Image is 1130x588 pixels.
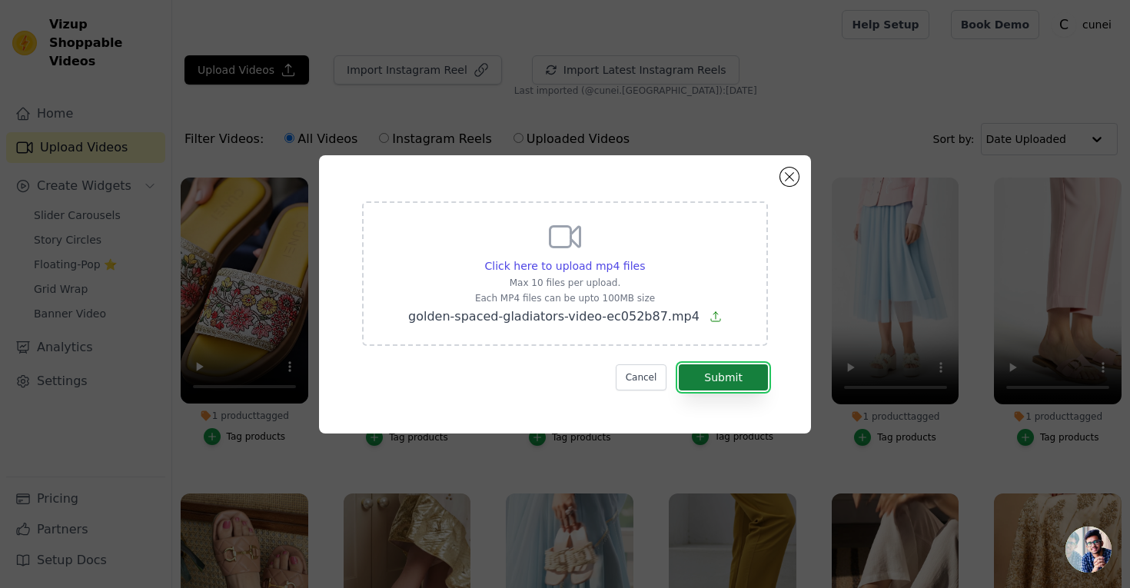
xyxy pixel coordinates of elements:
[408,277,722,289] p: Max 10 files per upload.
[616,364,667,390] button: Cancel
[408,292,722,304] p: Each MP4 files can be upto 100MB size
[1065,527,1112,573] div: Open chat
[408,309,700,324] span: golden-spaced-gladiators-video-ec052b87.mp4
[780,168,799,186] button: Close modal
[485,260,646,272] span: Click here to upload mp4 files
[679,364,768,390] button: Submit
